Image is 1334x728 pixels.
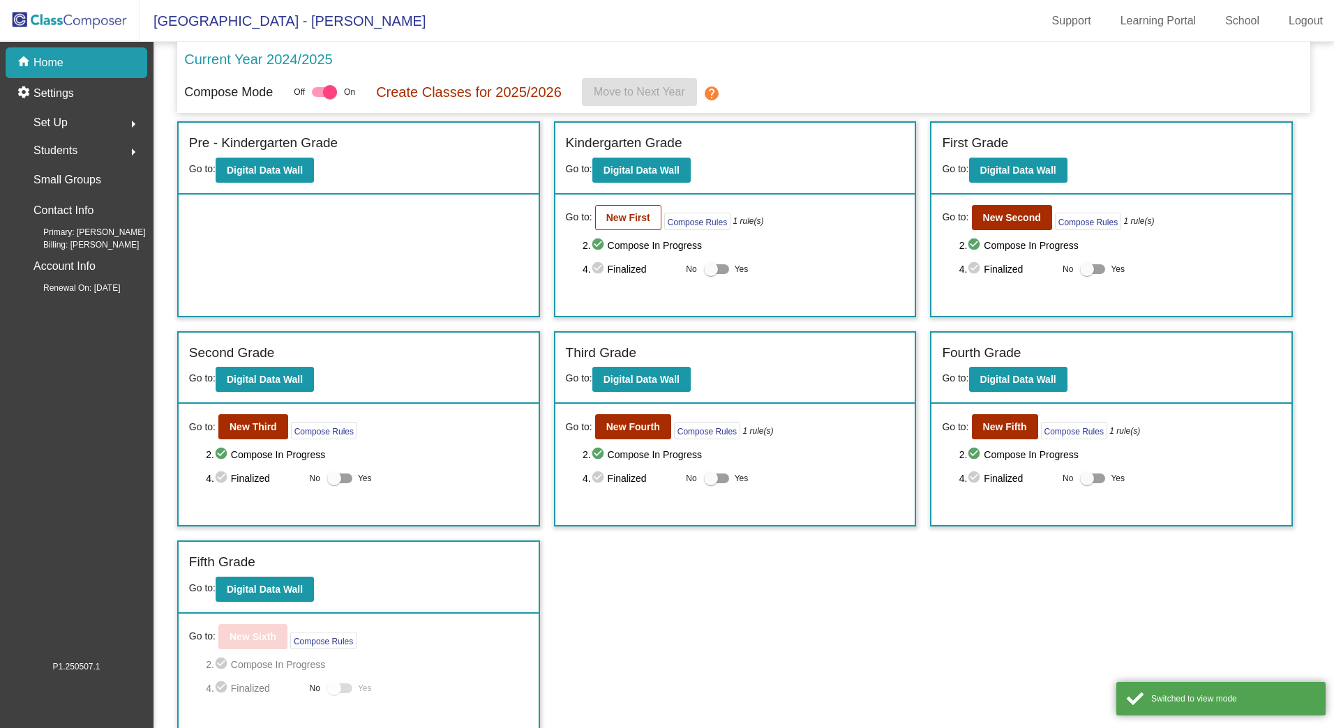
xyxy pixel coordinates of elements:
[184,83,273,102] p: Compose Mode
[21,238,139,251] span: Billing: [PERSON_NAME]
[583,237,904,254] span: 2. Compose In Progress
[942,133,1008,153] label: First Grade
[1151,692,1315,705] div: Switched to view mode
[206,656,527,673] span: 2. Compose In Progress
[1109,10,1208,32] a: Learning Portal
[17,54,33,71] mat-icon: home
[566,163,592,174] span: Go to:
[566,372,592,384] span: Go to:
[1063,263,1073,275] span: No
[967,237,984,254] mat-icon: check_circle
[230,631,276,642] b: New Sixth
[218,414,288,439] button: New Third
[1055,213,1121,230] button: Compose Rules
[1214,10,1271,32] a: School
[703,85,719,102] mat-icon: help
[21,282,120,294] span: Renewal On: [DATE]
[230,421,277,432] b: New Third
[1111,261,1125,278] span: Yes
[980,165,1056,176] b: Digital Data Wall
[583,470,679,487] span: 4. Finalized
[189,163,216,174] span: Go to:
[184,49,332,70] p: Current Year 2024/2025
[606,421,660,432] b: New Fourth
[967,446,984,463] mat-icon: check_circle
[33,201,93,220] p: Contact Info
[33,113,68,132] span: Set Up
[291,422,357,439] button: Compose Rules
[206,680,302,697] span: 4. Finalized
[358,680,372,697] span: Yes
[972,205,1052,230] button: New Second
[33,170,101,190] p: Small Groups
[942,343,1021,363] label: Fourth Grade
[942,372,968,384] span: Go to:
[566,343,636,363] label: Third Grade
[604,165,680,176] b: Digital Data Wall
[17,85,33,102] mat-icon: settings
[942,210,968,225] span: Go to:
[21,226,146,238] span: Primary: [PERSON_NAME]
[290,632,357,649] button: Compose Rules
[227,374,303,385] b: Digital Data Wall
[1111,470,1125,487] span: Yes
[972,414,1038,439] button: New Fifth
[358,470,372,487] span: Yes
[674,422,740,439] button: Compose Rules
[983,421,1027,432] b: New Fifth
[214,470,231,487] mat-icon: check_circle
[33,54,63,71] p: Home
[1123,215,1154,227] i: 1 rule(s)
[125,116,142,132] mat-icon: arrow_right
[942,420,968,434] span: Go to:
[604,374,680,385] b: Digital Data Wall
[686,263,696,275] span: No
[189,420,216,434] span: Go to:
[583,261,679,278] span: 4. Finalized
[969,367,1067,392] button: Digital Data Wall
[376,82,562,103] p: Create Classes for 2025/2026
[606,212,650,223] b: New First
[227,165,303,176] b: Digital Data Wall
[591,261,608,278] mat-icon: check_circle
[206,470,302,487] span: 4. Finalized
[214,446,231,463] mat-icon: check_circle
[591,470,608,487] mat-icon: check_circle
[310,682,320,695] span: No
[959,470,1056,487] span: 4. Finalized
[189,343,275,363] label: Second Grade
[686,472,696,485] span: No
[566,420,592,434] span: Go to:
[1041,10,1102,32] a: Support
[227,584,303,595] b: Digital Data Wall
[594,86,686,98] span: Move to Next Year
[189,552,255,572] label: Fifth Grade
[310,472,320,485] span: No
[140,10,426,32] span: [GEOGRAPHIC_DATA] - [PERSON_NAME]
[583,446,904,463] span: 2. Compose In Progress
[959,261,1056,278] span: 4. Finalized
[566,210,592,225] span: Go to:
[967,261,984,278] mat-icon: check_circle
[1109,425,1140,437] i: 1 rule(s)
[980,374,1056,385] b: Digital Data Wall
[664,213,730,230] button: Compose Rules
[216,577,314,602] button: Digital Data Wall
[218,624,287,649] button: New Sixth
[983,212,1041,223] b: New Second
[595,414,671,439] button: New Fourth
[216,158,314,183] button: Digital Data Wall
[742,425,773,437] i: 1 rule(s)
[189,133,338,153] label: Pre - Kindergarten Grade
[206,446,527,463] span: 2. Compose In Progress
[294,86,305,98] span: Off
[33,141,77,160] span: Students
[959,237,1281,254] span: 2. Compose In Progress
[595,205,661,230] button: New First
[1041,422,1107,439] button: Compose Rules
[959,446,1281,463] span: 2. Compose In Progress
[344,86,355,98] span: On
[735,261,749,278] span: Yes
[189,629,216,644] span: Go to:
[214,680,231,697] mat-icon: check_circle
